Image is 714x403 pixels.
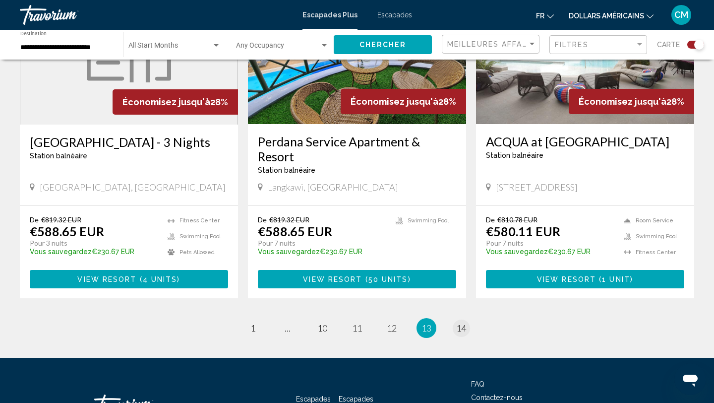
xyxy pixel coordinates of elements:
span: Économisez jusqu'à [351,96,438,107]
button: Menu utilisateur [668,4,694,25]
span: 14 [456,323,466,334]
span: Chercher [359,41,407,49]
span: €810.78 EUR [497,215,537,224]
span: 11 [352,323,362,334]
a: Perdana Service Apartment & Resort [258,134,456,164]
span: Économisez jusqu'à [579,96,666,107]
span: Meilleures affaires [447,40,541,48]
span: Filtres [555,41,589,49]
font: CM [674,9,688,20]
span: ( ) [596,275,633,283]
span: ... [285,323,291,334]
span: ( ) [137,275,180,283]
a: FAQ [471,380,484,388]
button: Changer de langue [536,8,554,23]
span: Vous sauvegardez [258,248,320,256]
p: Pour 7 nuits [486,239,614,248]
span: 12 [387,323,397,334]
p: €230.67 EUR [486,248,614,256]
span: Vous sauvegardez [486,248,548,256]
span: Station balnéaire [258,166,315,174]
p: €588.65 EUR [30,224,104,239]
button: View Resort(1 unit) [486,270,684,288]
a: Contactez-nous [471,394,523,402]
span: Fitness Center [636,249,676,256]
div: 28% [341,89,466,114]
p: Pour 7 nuits [258,239,386,248]
span: View Resort [537,275,596,283]
a: ACQUA at [GEOGRAPHIC_DATA] [486,134,684,149]
span: €819.32 EUR [269,215,309,224]
span: 1 [250,323,255,334]
span: 1 unit [602,275,630,283]
p: €580.11 EUR [486,224,560,239]
span: Pets Allowed [179,249,215,256]
span: [STREET_ADDRESS] [496,182,578,193]
span: Fitness Center [179,217,220,224]
ul: Pagination [20,318,694,338]
span: Station balnéaire [30,152,87,160]
font: fr [536,12,544,20]
div: 28% [113,89,238,115]
span: Langkawi, [GEOGRAPHIC_DATA] [268,182,398,193]
span: Swimming Pool [636,233,677,240]
a: [GEOGRAPHIC_DATA] - 3 Nights [30,134,228,149]
span: €819.32 EUR [41,215,81,224]
p: €230.67 EUR [258,248,386,256]
span: View Resort [303,275,362,283]
a: Travorium [20,5,293,25]
a: Escapades [296,395,331,403]
span: Swimming Pool [408,217,449,224]
span: De [486,215,495,224]
button: View Resort(4 units) [30,270,228,288]
button: Chercher [334,35,432,54]
span: 50 units [368,275,408,283]
span: Room Service [636,217,673,224]
div: 28% [569,89,694,114]
p: €588.65 EUR [258,224,332,239]
a: Escapades [377,11,412,19]
span: 10 [317,323,327,334]
span: De [30,215,39,224]
iframe: Bouton de lancement de la fenêtre de messagerie [674,363,706,395]
span: 13 [421,323,431,334]
span: Station balnéaire [486,151,543,159]
span: Vous sauvegardez [30,248,92,256]
span: De [258,215,267,224]
span: [GEOGRAPHIC_DATA], [GEOGRAPHIC_DATA] [40,182,226,193]
span: ( ) [362,275,411,283]
span: Carte [657,38,680,52]
span: Swimming Pool [179,233,221,240]
mat-select: Sort by [447,40,536,49]
p: €230.67 EUR [30,248,158,256]
span: 4 units [143,275,178,283]
button: Filter [549,35,647,55]
span: Économisez jusqu'à [122,97,210,107]
button: View Resort(50 units) [258,270,456,288]
p: Pour 3 nuits [30,239,158,248]
button: Changer de devise [569,8,654,23]
a: Escapades Plus [302,11,357,19]
font: dollars américains [569,12,644,20]
span: View Resort [77,275,136,283]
